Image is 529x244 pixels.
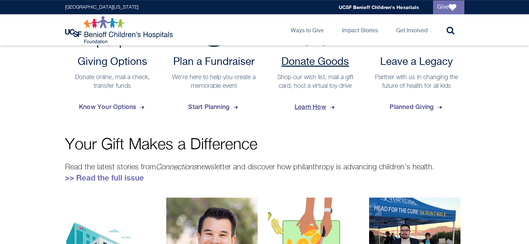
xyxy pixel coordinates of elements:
[433,0,464,14] a: Give
[65,161,464,184] p: Read the latest stories from newsletter and discover how philanthropy is advancing children’s hea...
[188,98,239,116] span: Start Planning
[268,11,363,116] a: Donate Goods Donate Goods Shop our wish list, mail a gift card, host a virtual toy drive Learn How
[372,73,461,91] p: Partner with us in changing the future of health for all kids
[166,11,262,116] a: Plan a Fundraiser Plan a Fundraiser We're here to help you create a memorable event Start Planning
[69,73,157,91] p: Donate online, mail a check, transfer funds
[65,16,175,44] img: Logo for UCSF Benioff Children's Hospitals Foundation
[65,5,138,10] a: [GEOGRAPHIC_DATA][US_STATE]
[369,11,464,116] a: Leave a Legacy Partner with us in changing the future of health for all kids Planned Giving
[271,56,360,68] h2: Donate Goods
[65,11,160,116] a: Payment Options Giving Options Donate online, mail a check, transfer funds Know Your Options
[170,56,258,68] h2: Plan a Fundraiser
[295,98,336,116] span: Learn How
[69,56,157,68] h2: Giving Options
[271,73,360,91] p: Shop our wish list, mail a gift card, host a virtual toy drive
[390,98,443,116] span: Planned Giving
[65,173,144,182] a: >> Read the full issue
[285,14,329,45] a: Ways to Give
[65,137,464,153] p: Your Gift Makes a Difference
[372,56,461,68] h2: Leave a Legacy
[339,4,419,10] a: UCSF Benioff Children's Hospitals
[170,73,258,91] p: We're here to help you create a memorable event
[79,98,146,116] span: Know Your Options
[156,163,197,171] em: Connections
[336,14,384,45] a: Impact Stories
[391,14,433,45] a: Get Involved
